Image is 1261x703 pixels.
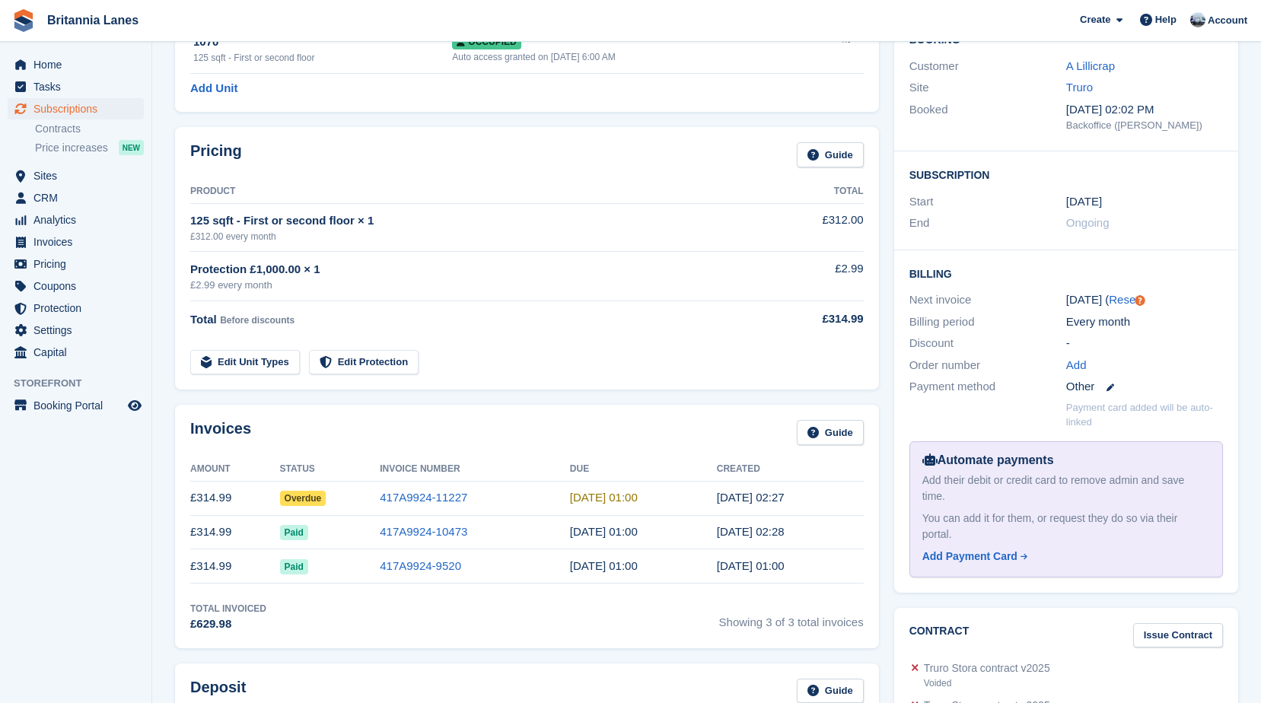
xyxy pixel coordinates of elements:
[119,140,144,155] div: NEW
[909,291,1066,309] div: Next invoice
[924,660,1050,676] div: Truro Stora contract v2025
[909,101,1066,133] div: Booked
[922,472,1210,504] div: Add their debit or credit card to remove admin and save time.
[922,451,1210,469] div: Automate payments
[193,51,452,65] div: 125 sqft - First or second floor
[1066,216,1110,229] span: Ongoing
[8,342,144,363] a: menu
[1208,13,1247,28] span: Account
[8,187,144,208] a: menu
[190,212,760,230] div: 125 sqft - First or second floor × 1
[1066,313,1223,331] div: Every month
[41,8,145,33] a: Britannia Lanes
[190,602,266,616] div: Total Invoiced
[760,203,863,251] td: £312.00
[909,335,1066,352] div: Discount
[8,275,144,297] a: menu
[126,396,144,415] a: Preview store
[190,616,266,633] div: £629.98
[909,215,1066,232] div: End
[1155,12,1177,27] span: Help
[190,420,251,445] h2: Invoices
[190,142,242,167] h2: Pricing
[190,230,760,243] div: £312.00 every month
[909,313,1066,331] div: Billing period
[309,350,419,375] a: Edit Protection
[380,457,570,482] th: Invoice Number
[190,457,280,482] th: Amount
[909,357,1066,374] div: Order number
[909,623,970,648] h2: Contract
[1066,59,1115,72] a: A Lillicrap
[380,491,467,504] a: 417A9924-11227
[8,320,144,341] a: menu
[33,187,125,208] span: CRM
[922,511,1210,542] div: You can add it for them, or request they do so via their portal.
[190,481,280,515] td: £314.99
[719,602,864,633] span: Showing 3 of 3 total invoices
[1066,291,1223,309] div: [DATE] ( )
[14,376,151,391] span: Storefront
[35,122,144,136] a: Contracts
[1080,12,1110,27] span: Create
[8,98,144,119] a: menu
[909,193,1066,211] div: Start
[190,515,280,549] td: £314.99
[717,457,864,482] th: Created
[193,33,452,51] div: 1070
[797,420,864,445] a: Guide
[33,320,125,341] span: Settings
[1066,357,1087,374] a: Add
[717,525,785,538] time: 2025-08-01 01:28:26 UTC
[33,54,125,75] span: Home
[8,54,144,75] a: menu
[570,491,638,504] time: 2025-09-02 00:00:00 UTC
[1066,193,1102,211] time: 2025-07-01 00:00:00 UTC
[190,278,760,293] div: £2.99 every month
[1066,335,1223,352] div: -
[909,167,1223,182] h2: Subscription
[1066,81,1093,94] a: Truro
[8,76,144,97] a: menu
[190,549,280,584] td: £314.99
[717,559,785,572] time: 2025-07-01 00:00:07 UTC
[797,142,864,167] a: Guide
[8,253,144,275] a: menu
[280,491,326,506] span: Overdue
[190,350,300,375] a: Edit Unit Types
[452,34,521,49] span: Occupied
[909,378,1066,396] div: Payment method
[760,252,863,301] td: £2.99
[280,559,308,574] span: Paid
[8,165,144,186] a: menu
[570,559,638,572] time: 2025-07-02 00:00:00 UTC
[909,79,1066,97] div: Site
[35,141,108,155] span: Price increases
[380,559,461,572] a: 417A9924-9520
[922,549,1017,565] div: Add Payment Card
[1066,118,1223,133] div: Backoffice ([PERSON_NAME])
[570,525,638,538] time: 2025-08-02 00:00:00 UTC
[190,80,237,97] a: Add Unit
[1109,293,1138,306] a: Reset
[35,139,144,156] a: Price increases NEW
[190,180,760,204] th: Product
[452,50,796,64] div: Auto access granted on [DATE] 6:00 AM
[1066,400,1223,430] p: Payment card added will be auto-linked
[922,549,1204,565] a: Add Payment Card
[1133,623,1223,648] a: Issue Contract
[33,209,125,231] span: Analytics
[33,342,125,363] span: Capital
[33,231,125,253] span: Invoices
[1190,12,1205,27] img: John Millership
[190,313,217,326] span: Total
[380,525,467,538] a: 417A9924-10473
[33,76,125,97] span: Tasks
[717,491,785,504] time: 2025-09-01 01:27:18 UTC
[33,297,125,319] span: Protection
[33,275,125,297] span: Coupons
[909,266,1223,281] h2: Billing
[909,58,1066,75] div: Customer
[760,310,863,328] div: £314.99
[33,165,125,186] span: Sites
